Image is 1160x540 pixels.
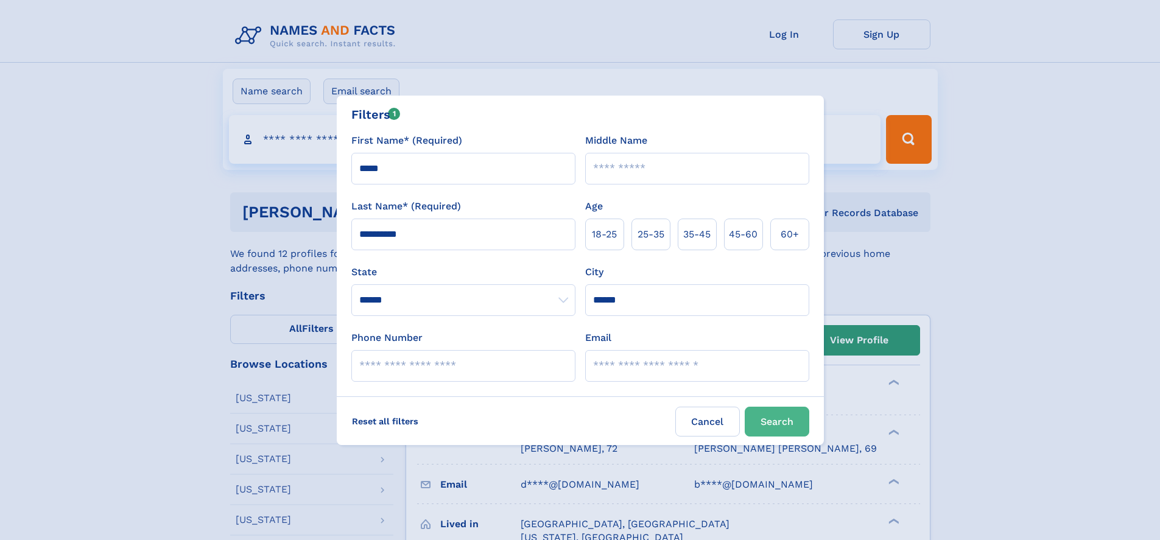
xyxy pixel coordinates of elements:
label: Last Name* (Required) [351,199,461,214]
label: First Name* (Required) [351,133,462,148]
span: 45‑60 [729,227,758,242]
span: 35‑45 [683,227,711,242]
label: Reset all filters [344,407,426,436]
span: 60+ [781,227,799,242]
label: State [351,265,575,279]
span: 18‑25 [592,227,617,242]
div: Filters [351,105,401,124]
button: Search [745,407,809,437]
label: Cancel [675,407,740,437]
label: City [585,265,603,279]
label: Middle Name [585,133,647,148]
label: Phone Number [351,331,423,345]
span: 25‑35 [638,227,664,242]
label: Email [585,331,611,345]
label: Age [585,199,603,214]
